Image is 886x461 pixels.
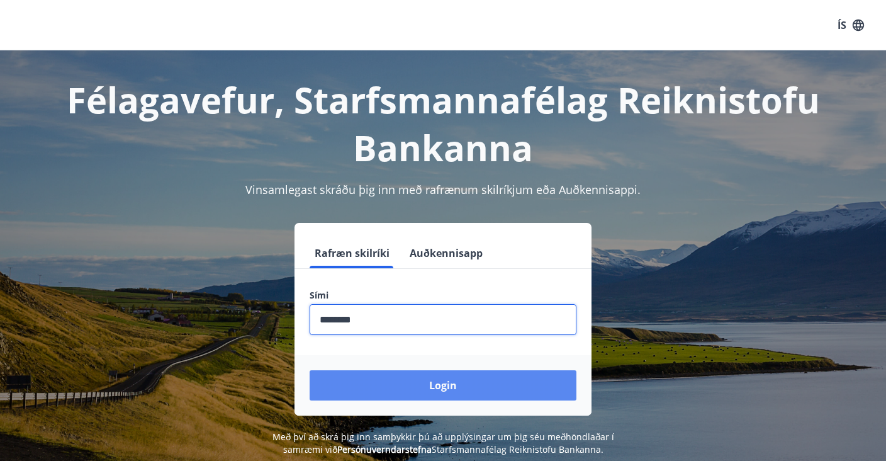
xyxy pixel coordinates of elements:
button: ÍS [831,14,871,37]
a: Persónuverndarstefna [337,443,432,455]
span: Með því að skrá þig inn samþykkir þú að upplýsingar um þig séu meðhöndlaðar í samræmi við Starfsm... [272,431,614,455]
button: Auðkennisapp [405,238,488,268]
label: Sími [310,289,576,302]
h1: Félagavefur, Starfsmannafélag Reiknistofu Bankanna [15,76,871,171]
span: Vinsamlegast skráðu þig inn með rafrænum skilríkjum eða Auðkennisappi. [245,182,641,197]
button: Rafræn skilríki [310,238,395,268]
button: Login [310,370,576,401]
